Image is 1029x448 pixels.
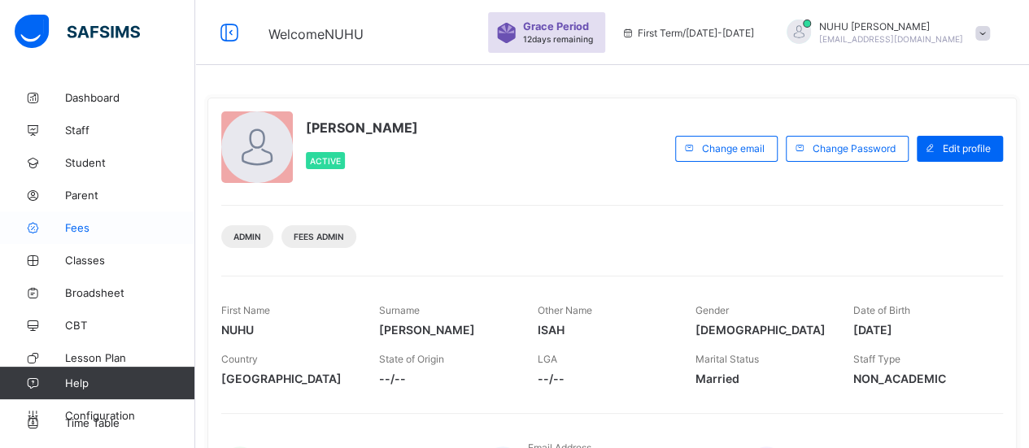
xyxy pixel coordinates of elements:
span: Lesson Plan [65,351,195,364]
span: Surname [379,304,420,316]
span: --/-- [379,372,512,385]
span: Grace Period [523,20,589,33]
span: Admin [233,232,261,241]
span: Staff [65,124,195,137]
span: NON_ACADEMIC [853,372,987,385]
span: Parent [65,189,195,202]
span: Dashboard [65,91,195,104]
span: Gender [695,304,729,316]
span: Broadsheet [65,286,195,299]
img: sticker-purple.71386a28dfed39d6af7621340158ba97.svg [496,23,517,43]
div: NUHUAHMED [770,20,998,46]
span: NUHU [PERSON_NAME] [819,20,963,33]
span: Date of Birth [853,304,910,316]
span: 12 days remaining [523,34,593,44]
span: LGA [537,353,556,365]
span: Fees [65,221,195,234]
span: Edit profile [943,142,991,154]
span: [DATE] [853,323,987,337]
span: session/term information [621,27,754,39]
span: Change Password [813,142,896,154]
span: State of Origin [379,353,444,365]
span: Active [310,156,341,166]
span: [PERSON_NAME] [379,323,512,337]
span: [GEOGRAPHIC_DATA] [221,372,355,385]
span: [PERSON_NAME] [306,120,418,136]
span: Student [65,156,195,169]
span: Fees Admin [294,232,344,241]
img: safsims [15,15,140,49]
span: Classes [65,254,195,267]
span: Configuration [65,409,194,422]
span: ISAH [537,323,670,337]
span: --/-- [537,372,670,385]
span: Help [65,376,194,389]
span: [DEMOGRAPHIC_DATA] [695,323,829,337]
span: Welcome NUHU [268,26,364,42]
span: [EMAIL_ADDRESS][DOMAIN_NAME] [819,34,963,44]
span: Married [695,372,829,385]
span: Change email [702,142,765,154]
span: NUHU [221,323,355,337]
span: Country [221,353,258,365]
span: CBT [65,319,195,332]
span: Staff Type [853,353,900,365]
span: First Name [221,304,270,316]
span: Other Name [537,304,591,316]
span: Marital Status [695,353,759,365]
